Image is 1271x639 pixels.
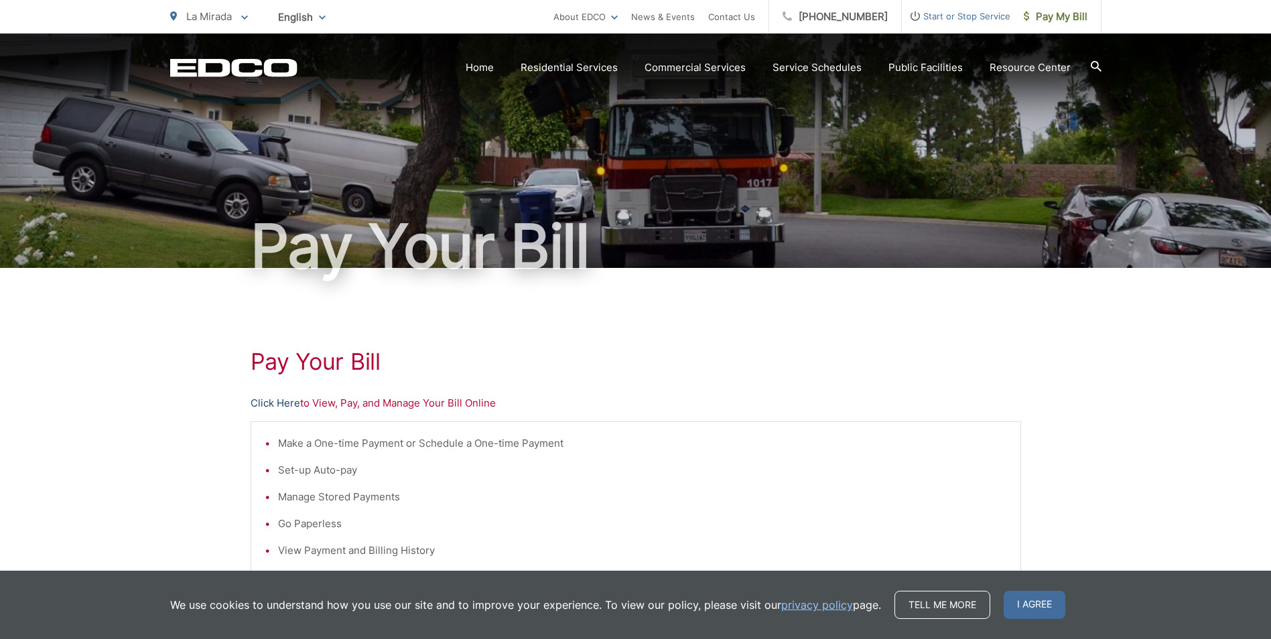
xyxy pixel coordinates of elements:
[170,213,1101,280] h1: Pay Your Bill
[773,60,862,76] a: Service Schedules
[521,60,618,76] a: Residential Services
[708,9,755,25] a: Contact Us
[631,9,695,25] a: News & Events
[278,462,1007,478] li: Set-up Auto-pay
[251,395,300,411] a: Click Here
[268,5,336,29] span: English
[466,60,494,76] a: Home
[781,597,853,613] a: privacy policy
[170,597,881,613] p: We use cookies to understand how you use our site and to improve your experience. To view our pol...
[553,9,618,25] a: About EDCO
[990,60,1071,76] a: Resource Center
[251,348,1021,375] h1: Pay Your Bill
[1004,591,1065,619] span: I agree
[170,58,297,77] a: EDCD logo. Return to the homepage.
[278,435,1007,451] li: Make a One-time Payment or Schedule a One-time Payment
[888,60,963,76] a: Public Facilities
[186,10,232,23] span: La Mirada
[1024,9,1087,25] span: Pay My Bill
[278,489,1007,505] li: Manage Stored Payments
[278,543,1007,559] li: View Payment and Billing History
[278,516,1007,532] li: Go Paperless
[645,60,746,76] a: Commercial Services
[894,591,990,619] a: Tell me more
[251,395,1021,411] p: to View, Pay, and Manage Your Bill Online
